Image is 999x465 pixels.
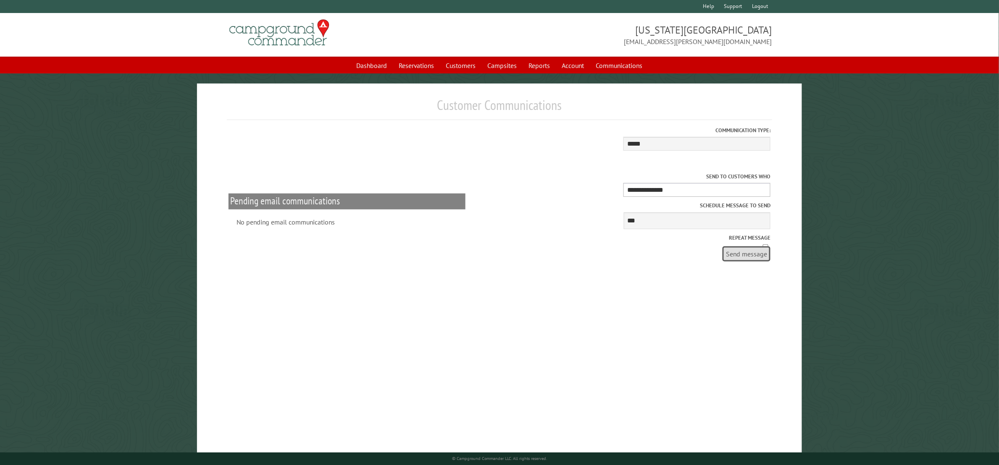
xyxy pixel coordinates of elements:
h1: Customer Communications [227,97,772,120]
a: Account [557,57,589,73]
a: Reservations [394,57,439,73]
span: Send message [723,246,770,261]
a: Communications [591,57,648,73]
span: [US_STATE][GEOGRAPHIC_DATA] [EMAIL_ADDRESS][PERSON_NAME][DOMAIN_NAME] [499,23,772,47]
h2: Pending email communications [229,193,466,209]
label: Schedule message to send [468,201,771,209]
label: Repeat message [468,234,771,242]
a: Reports [524,57,555,73]
a: Customers [441,57,481,73]
div: No pending email communications [237,218,457,226]
label: Communication type: [252,126,770,134]
a: Dashboard [352,57,392,73]
img: Campground Commander [227,16,332,49]
a: Campsites [483,57,522,73]
small: © Campground Commander LLC. All rights reserved. [452,456,547,461]
label: Send to customers who [468,172,771,180]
